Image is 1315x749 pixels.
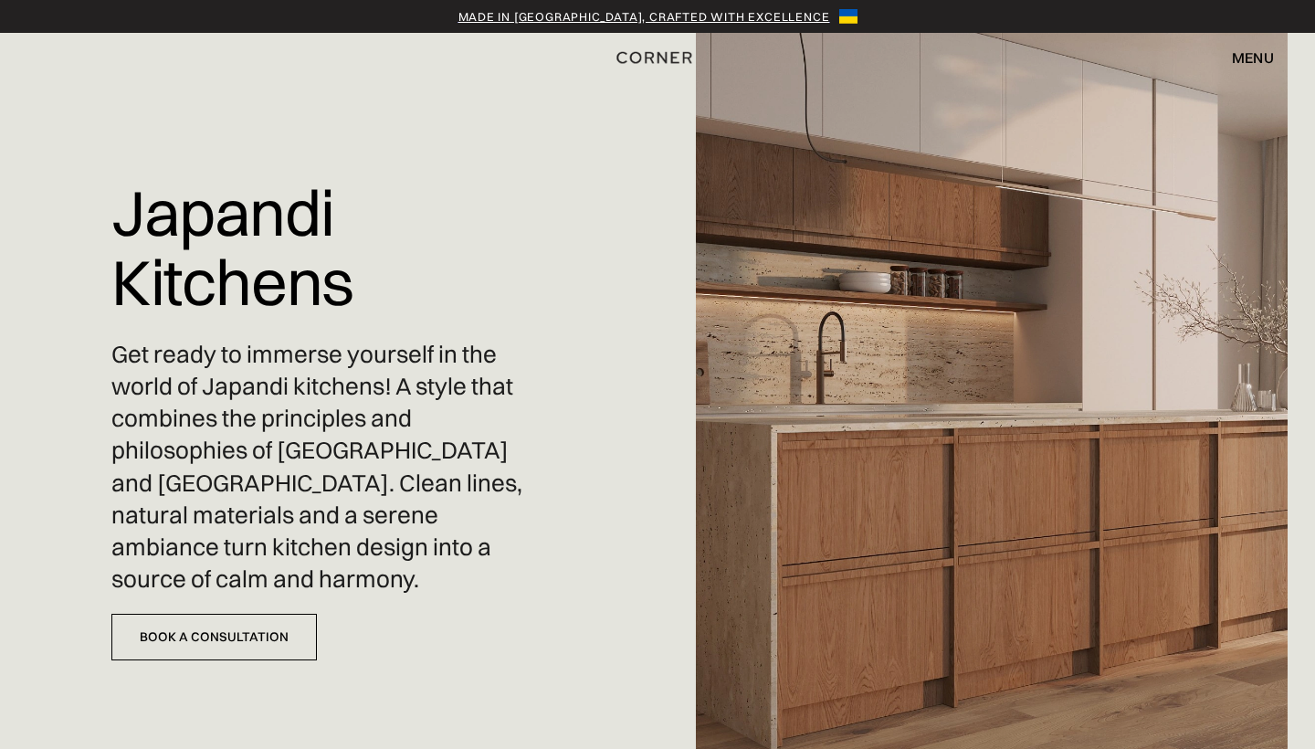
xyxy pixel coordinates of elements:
h1: Japandi Kitchens [111,164,535,330]
div: menu [1232,50,1274,65]
p: Get ready to immerse yourself in the world of Japandi kitchens! A style that combines the princip... [111,339,535,596]
a: Book a Consultation [111,614,317,660]
a: home [601,46,713,69]
a: Made in [GEOGRAPHIC_DATA], crafted with excellence [458,7,830,26]
div: menu [1214,42,1274,73]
